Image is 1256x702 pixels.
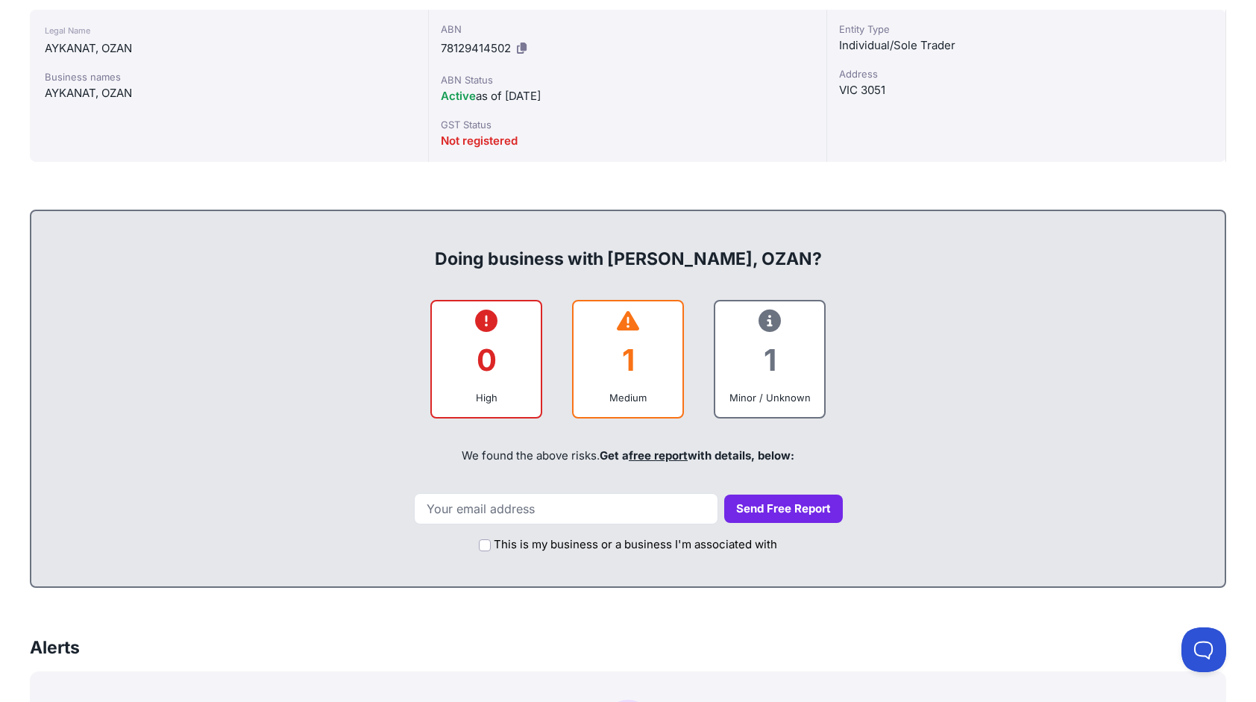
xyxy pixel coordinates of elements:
div: 1 [585,330,671,390]
div: Doing business with [PERSON_NAME], OZAN? [46,223,1210,271]
button: Send Free Report [724,495,843,524]
div: AYKANAT, OZAN [45,84,413,102]
div: GST Status [441,117,815,132]
div: Medium [585,390,671,405]
iframe: Toggle Customer Support [1181,627,1226,672]
div: ABN Status [441,72,815,87]
div: as of [DATE] [441,87,815,105]
div: We found the above risks. [46,430,1210,481]
div: AYKANAT, OZAN [45,40,413,57]
label: This is my business or a business I'm associated with [494,536,777,554]
span: Not registered [441,134,518,148]
div: ABN [441,22,815,37]
div: Entity Type [839,22,1213,37]
div: 1 [727,330,812,390]
span: Get a with details, below: [600,448,794,463]
a: free report [629,448,688,463]
span: Active [441,89,476,103]
div: High [444,390,529,405]
input: Your email address [414,493,718,524]
div: Individual/Sole Trader [839,37,1213,54]
h3: Alerts [30,636,80,659]
div: VIC 3051 [839,81,1213,99]
span: 78129414502 [441,41,511,55]
div: Legal Name [45,22,413,40]
div: Address [839,66,1213,81]
div: Minor / Unknown [727,390,812,405]
div: Business names [45,69,413,84]
div: 0 [444,330,529,390]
